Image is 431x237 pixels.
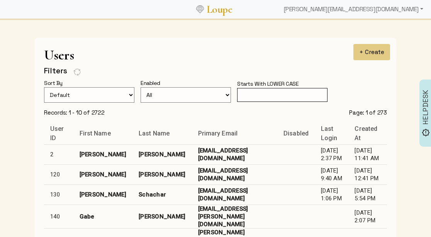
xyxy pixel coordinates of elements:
td: 140 [44,205,73,228]
div: [PERSON_NAME][EMAIL_ADDRESS][DOMAIN_NAME] [280,2,426,17]
td: [EMAIL_ADDRESS][DOMAIN_NAME] [192,185,278,205]
th: Last Name [132,123,192,144]
td: [DATE] 5:54 PM [348,185,387,205]
td: [PERSON_NAME] [73,164,132,185]
h4: Filters [44,66,67,76]
td: [DATE] 2:37 PM [315,144,348,164]
div: Sort By [44,79,69,87]
img: brightness_alert_FILL0_wght500_GRAD0_ops.svg [422,129,430,137]
div: Records: 1 - 10 of 2722 [44,109,105,117]
td: [DATE] 9:40 AM [315,164,348,185]
td: [DATE] 12:41 PM [348,164,387,185]
td: [EMAIL_ADDRESS][DOMAIN_NAME] [192,144,278,164]
div: Page: 1 of 273 [349,109,387,117]
img: FFFF [73,68,81,76]
a: Loupe [204,2,235,17]
button: + Create [353,44,390,60]
th: Primary Email [192,123,278,144]
td: Schachar [132,185,192,205]
th: First Name [73,123,132,144]
td: [EMAIL_ADDRESS][PERSON_NAME][DOMAIN_NAME] [192,205,278,228]
td: [DATE] 11:41 AM [348,144,387,164]
td: [PERSON_NAME] [132,144,192,164]
th: Created At [348,123,387,144]
div: Starts With LOWER CASE [237,80,305,88]
td: [PERSON_NAME] [73,144,132,164]
td: [EMAIL_ADDRESS][DOMAIN_NAME] [192,164,278,185]
td: [PERSON_NAME] [132,205,192,228]
td: 130 [44,185,73,205]
th: Disabled [277,123,315,144]
th: Last Login [315,123,348,144]
td: 2 [44,144,73,164]
th: User ID [44,123,73,144]
td: 120 [44,164,73,185]
div: Enabled [141,79,166,87]
img: Loupe Logo [196,5,204,13]
td: [DATE] 1:06 PM [315,185,348,205]
td: Gabe [73,205,132,228]
td: [DATE] 2:07 PM [348,205,387,228]
td: [PERSON_NAME] [73,185,132,205]
td: [PERSON_NAME] [132,164,192,185]
h1: Users [44,47,387,63]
